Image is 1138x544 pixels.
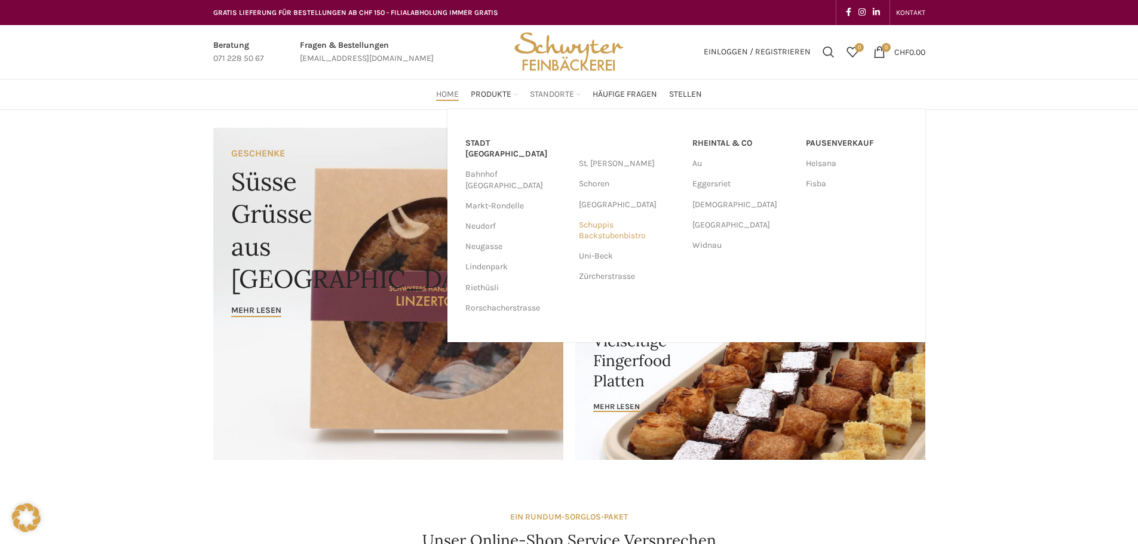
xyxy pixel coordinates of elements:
bdi: 0.00 [894,47,925,57]
a: Bahnhof [GEOGRAPHIC_DATA] [465,164,567,195]
a: 0 CHF0.00 [867,40,931,64]
a: Banner link [213,128,563,460]
a: Helsana [806,153,907,174]
a: Häufige Fragen [593,82,657,106]
a: Neugasse [465,236,567,257]
a: Linkedin social link [869,4,884,21]
span: 0 [855,43,864,52]
a: [DEMOGRAPHIC_DATA] [692,195,794,215]
a: [GEOGRAPHIC_DATA] [692,215,794,235]
a: Rorschacherstrasse [465,298,567,318]
span: Stellen [669,89,702,100]
a: Stellen [669,82,702,106]
span: Standorte [530,89,574,100]
strong: EIN RUNDUM-SORGLOS-PAKET [510,512,628,522]
span: Häufige Fragen [593,89,657,100]
a: Facebook social link [842,4,855,21]
a: Zürcherstrasse [579,266,680,287]
a: St. [PERSON_NAME] [579,153,680,174]
a: RHEINTAL & CO [692,133,794,153]
span: KONTAKT [896,8,925,17]
a: Produkte [471,82,518,106]
a: Schoren [579,174,680,194]
a: Widnau [692,235,794,256]
a: Pausenverkauf [806,133,907,153]
a: Fisba [806,174,907,194]
a: Schuppis Backstubenbistro [579,215,680,246]
a: Standorte [530,82,581,106]
span: 0 [882,43,891,52]
a: Instagram social link [855,4,869,21]
a: 0 [841,40,864,64]
div: Meine Wunschliste [841,40,864,64]
a: Markt-Rondelle [465,196,567,216]
a: Suchen [817,40,841,64]
a: Home [436,82,459,106]
a: Lindenpark [465,257,567,277]
a: Infobox link [300,39,434,66]
span: Produkte [471,89,511,100]
span: Einloggen / Registrieren [704,48,811,56]
a: Banner link [575,293,925,460]
img: Bäckerei Schwyter [510,25,627,79]
div: Main navigation [207,82,931,106]
a: Au [692,153,794,174]
a: Riethüsli [465,278,567,298]
span: Home [436,89,459,100]
a: [GEOGRAPHIC_DATA] [579,195,680,215]
span: CHF [894,47,909,57]
a: Infobox link [213,39,264,66]
a: Neudorf [465,216,567,236]
a: Eggersriet [692,174,794,194]
div: Secondary navigation [890,1,931,24]
a: KONTAKT [896,1,925,24]
span: GRATIS LIEFERUNG FÜR BESTELLUNGEN AB CHF 150 - FILIALABHOLUNG IMMER GRATIS [213,8,498,17]
a: Uni-Beck [579,246,680,266]
a: Einloggen / Registrieren [698,40,817,64]
a: Stadt [GEOGRAPHIC_DATA] [465,133,567,164]
a: Site logo [510,46,627,56]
